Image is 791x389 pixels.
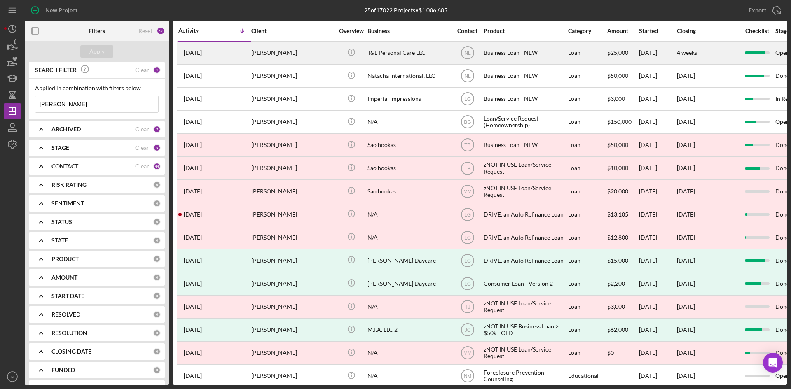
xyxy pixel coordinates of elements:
[607,42,638,64] div: $25,000
[153,292,161,300] div: 0
[463,189,472,194] text: MM
[35,85,159,91] div: Applied in combination with filters below
[364,7,447,14] div: 25 of 17022 Projects • $1,086,685
[568,249,606,271] div: Loan
[184,234,202,241] time: 2023-09-26 00:48
[464,142,470,148] text: TB
[484,180,566,202] div: zNOT IN USE Loan/Service Request
[89,45,105,58] div: Apply
[639,249,676,271] div: [DATE]
[677,95,695,102] time: [DATE]
[677,72,695,79] time: [DATE]
[153,126,161,133] div: 2
[763,353,783,373] div: Open Intercom Messenger
[51,256,79,262] b: PRODUCT
[639,342,676,364] div: [DATE]
[184,280,202,287] time: 2023-07-21 15:06
[157,27,165,35] div: 52
[251,88,334,110] div: [PERSON_NAME]
[607,180,638,202] div: $20,000
[251,111,334,133] div: [PERSON_NAME]
[51,163,78,170] b: CONTACT
[153,200,161,207] div: 0
[184,165,202,171] time: 2023-11-07 21:47
[484,226,566,248] div: DRIVE, an Auto Refinance Loan
[568,157,606,179] div: Loan
[677,164,695,171] time: [DATE]
[568,42,606,64] div: Loan
[89,28,105,34] b: Filters
[484,365,566,387] div: Foreclosure Prevention Counseling
[568,28,606,34] div: Category
[184,188,202,195] time: 2023-10-10 22:16
[568,342,606,364] div: Loan
[484,273,566,294] div: Consumer Loan - Version 2
[484,296,566,318] div: zNOT IN USE Loan/Service Request
[452,28,483,34] div: Contact
[568,65,606,87] div: Loan
[153,366,161,374] div: 0
[677,280,695,287] div: [DATE]
[607,296,638,318] div: $3,000
[184,49,202,56] time: 2025-08-12 15:52
[251,273,334,294] div: [PERSON_NAME]
[153,163,161,170] div: 44
[367,42,450,64] div: T&L Personal Care LLC
[677,326,695,333] div: [DATE]
[4,368,21,385] button: IV
[51,200,84,207] b: SENTIMENT
[153,311,161,318] div: 0
[367,134,450,156] div: Sao hookas
[639,157,676,179] div: [DATE]
[184,349,202,356] time: 2023-05-02 17:08
[607,319,638,341] div: $62,000
[153,66,161,74] div: 1
[51,348,91,355] b: CLOSING DATE
[367,203,450,225] div: N/A
[677,188,695,195] time: [DATE]
[639,111,676,133] div: [DATE]
[336,28,367,34] div: Overview
[153,348,161,355] div: 0
[607,134,638,156] div: $50,000
[607,111,638,133] div: $150,000
[251,249,334,271] div: [PERSON_NAME]
[135,67,149,73] div: Clear
[484,28,566,34] div: Product
[153,274,161,281] div: 0
[178,27,215,34] div: Activity
[367,365,450,387] div: N/A
[677,49,697,56] time: 4 weeks
[251,65,334,87] div: [PERSON_NAME]
[184,257,202,264] time: 2023-08-29 23:58
[153,237,161,244] div: 0
[51,330,87,336] b: RESOLUTION
[607,249,638,271] div: $15,000
[568,365,606,387] div: Educational
[677,349,695,356] time: [DATE]
[367,111,450,133] div: N/A
[740,2,787,19] button: Export
[484,134,566,156] div: Business Loan - NEW
[463,350,472,356] text: MM
[464,327,470,333] text: JC
[607,157,638,179] div: $10,000
[80,45,113,58] button: Apply
[251,296,334,318] div: [PERSON_NAME]
[484,249,566,271] div: DRIVE, an Auto Refinance Loan
[367,226,450,248] div: N/A
[484,42,566,64] div: Business Loan - NEW
[639,319,676,341] div: [DATE]
[10,375,14,379] text: IV
[51,367,75,373] b: FUNDED
[251,28,334,34] div: Client
[484,88,566,110] div: Business Loan - NEW
[35,67,77,73] b: SEARCH FILTER
[464,165,470,171] text: TB
[677,211,695,218] time: [DATE]
[184,72,202,79] time: 2025-04-08 16:27
[639,296,676,318] div: [DATE]
[153,255,161,263] div: 0
[184,96,202,102] time: 2024-09-17 22:57
[464,212,470,217] text: LG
